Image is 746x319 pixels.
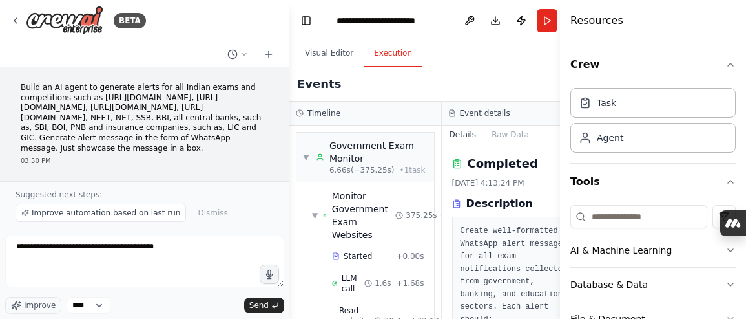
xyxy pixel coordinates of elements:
button: Tools [570,164,736,200]
button: Execution [364,40,422,67]
button: Hide left sidebar [297,12,315,30]
span: Dismiss [198,208,227,218]
div: Database & Data [570,278,648,291]
span: + 0.00s [396,251,424,261]
span: Improve [24,300,56,311]
div: Monitor Government Exam Websites [332,190,396,241]
span: 1.6s [375,278,391,289]
button: Improve automation based on last run [16,204,186,222]
span: Started [344,251,372,261]
button: Click to speak your automation idea [260,265,279,284]
button: Improve [5,297,61,314]
button: Dismiss [191,204,234,222]
span: 375.25s [406,210,437,221]
div: Crew [570,83,736,163]
div: 03:50 PM [21,156,269,166]
button: Switch to previous chat [222,47,253,62]
p: Suggested next steps: [16,190,274,200]
p: Build an AI agent to generate alerts for all Indian exams and competitions such as [URL][DOMAIN_N... [21,83,269,153]
button: Crew [570,47,736,83]
span: ▼ [312,210,318,221]
button: Start a new chat [258,47,279,62]
div: [DATE] 4:13:24 PM [452,178,584,188]
span: Improve automation based on last run [32,208,180,218]
h3: Event details [460,108,510,118]
button: Database & Data [570,268,736,302]
h2: Events [297,75,341,93]
div: Agent [597,131,623,144]
nav: breadcrumb [337,14,415,27]
button: AI & Machine Learning [570,234,736,267]
div: AI & Machine Learning [570,244,672,257]
h4: Resources [570,13,623,28]
span: 6.66s (+375.25s) [329,165,395,175]
h2: Completed [468,155,538,173]
span: + 6.66s [440,210,468,221]
div: Government Exam Monitor [329,139,429,165]
button: Visual Editor [295,40,364,67]
span: ▼ [303,152,309,162]
button: Raw Data [484,126,537,144]
span: + 1.68s [396,278,424,289]
span: Send [249,300,269,311]
span: LLM call [342,273,364,294]
div: BETA [114,13,146,28]
button: Send [244,298,284,313]
span: • 1 task [400,165,426,175]
button: Details [442,126,484,144]
div: Task [597,96,616,109]
h3: Timeline [307,108,340,118]
img: Logo [26,6,103,35]
h3: Description [466,196,533,212]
